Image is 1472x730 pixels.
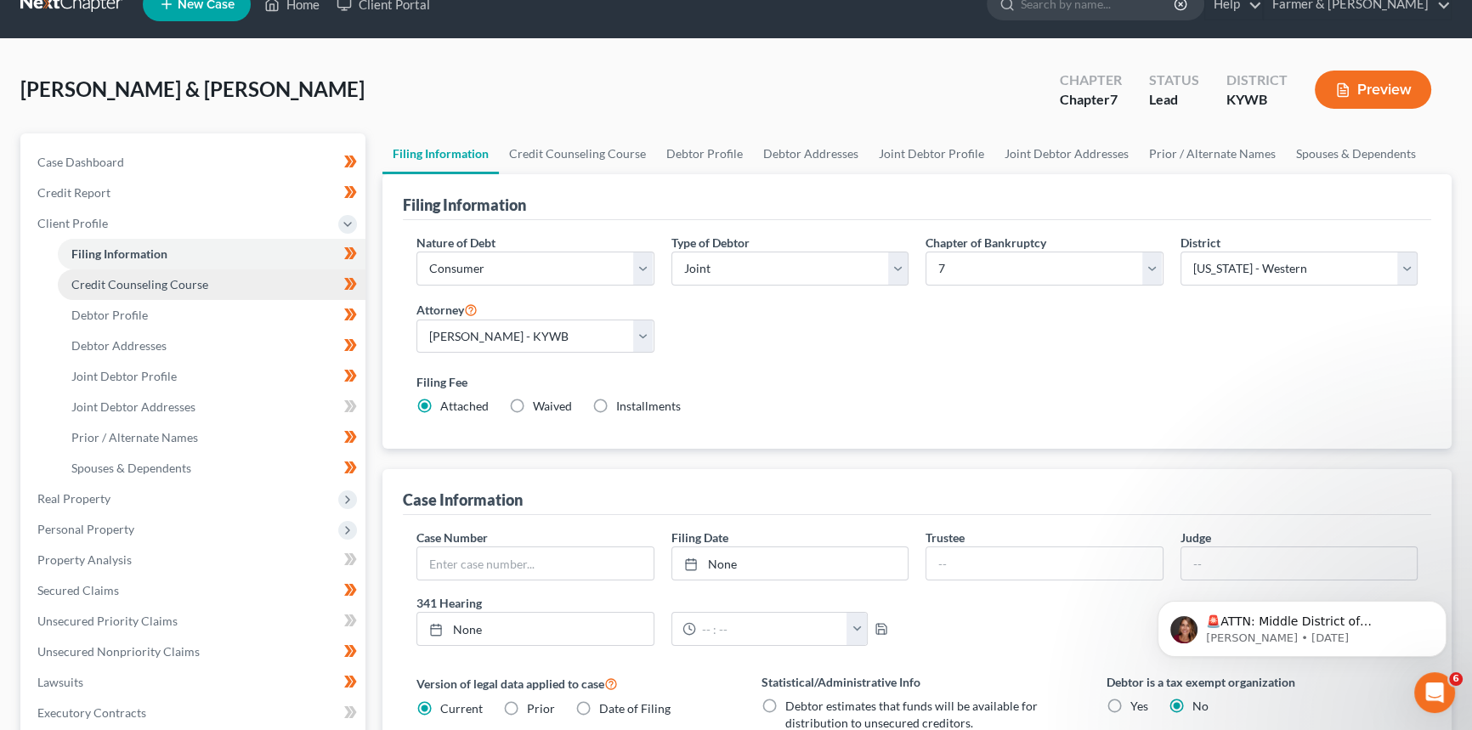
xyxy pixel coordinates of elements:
[37,185,110,200] span: Credit Report
[533,399,572,413] span: Waived
[58,422,365,453] a: Prior / Alternate Names
[1060,71,1122,90] div: Chapter
[926,234,1046,252] label: Chapter of Bankruptcy
[71,308,148,322] span: Debtor Profile
[1130,699,1148,713] span: Yes
[416,529,488,546] label: Case Number
[869,133,994,174] a: Joint Debtor Profile
[761,673,1073,691] label: Statistical/Administrative Info
[926,529,965,546] label: Trustee
[416,373,1418,391] label: Filing Fee
[24,147,365,178] a: Case Dashboard
[71,369,177,383] span: Joint Debtor Profile
[1180,234,1220,252] label: District
[58,300,365,331] a: Debtor Profile
[37,491,110,506] span: Real Property
[671,529,728,546] label: Filing Date
[382,133,499,174] a: Filing Information
[994,133,1139,174] a: Joint Debtor Addresses
[416,299,478,320] label: Attorney
[24,606,365,637] a: Unsecured Priority Claims
[416,673,728,693] label: Version of legal data applied to case
[58,331,365,361] a: Debtor Addresses
[1180,529,1211,546] label: Judge
[599,701,671,716] span: Date of Filing
[1139,133,1286,174] a: Prior / Alternate Names
[1315,71,1431,109] button: Preview
[37,644,200,659] span: Unsecured Nonpriority Claims
[24,637,365,667] a: Unsecured Nonpriority Claims
[1449,672,1463,686] span: 6
[696,613,848,645] input: -- : --
[403,489,523,510] div: Case Information
[20,76,365,101] span: [PERSON_NAME] & [PERSON_NAME]
[37,675,83,689] span: Lawsuits
[417,547,654,580] input: Enter case number...
[24,545,365,575] a: Property Analysis
[417,613,654,645] a: None
[71,461,191,475] span: Spouses & Dependents
[1414,672,1455,713] iframe: Intercom live chat
[1149,90,1199,110] div: Lead
[58,361,365,392] a: Joint Debtor Profile
[672,547,909,580] a: None
[24,575,365,606] a: Secured Claims
[71,430,198,444] span: Prior / Alternate Names
[1110,91,1118,107] span: 7
[1181,547,1418,580] input: --
[1226,71,1288,90] div: District
[1192,699,1209,713] span: No
[24,667,365,698] a: Lawsuits
[71,246,167,261] span: Filing Information
[71,399,195,414] span: Joint Debtor Addresses
[656,133,753,174] a: Debtor Profile
[71,277,208,291] span: Credit Counseling Course
[37,552,132,567] span: Property Analysis
[416,234,495,252] label: Nature of Debt
[527,701,555,716] span: Prior
[24,178,365,208] a: Credit Report
[58,392,365,422] a: Joint Debtor Addresses
[1149,71,1199,90] div: Status
[616,399,681,413] span: Installments
[1226,90,1288,110] div: KYWB
[1107,673,1418,691] label: Debtor is a tax exempt organization
[499,133,656,174] a: Credit Counseling Course
[403,195,526,215] div: Filing Information
[1132,565,1472,684] iframe: Intercom notifications message
[37,155,124,169] span: Case Dashboard
[785,699,1038,730] span: Debtor estimates that funds will be available for distribution to unsecured creditors.
[71,338,167,353] span: Debtor Addresses
[37,705,146,720] span: Executory Contracts
[58,453,365,484] a: Spouses & Dependents
[1286,133,1426,174] a: Spouses & Dependents
[1060,90,1122,110] div: Chapter
[37,216,108,230] span: Client Profile
[37,614,178,628] span: Unsecured Priority Claims
[440,399,489,413] span: Attached
[926,547,1163,580] input: --
[37,583,119,597] span: Secured Claims
[58,269,365,300] a: Credit Counseling Course
[58,239,365,269] a: Filing Information
[753,133,869,174] a: Debtor Addresses
[408,594,917,612] label: 341 Hearing
[440,701,483,716] span: Current
[24,698,365,728] a: Executory Contracts
[37,522,134,536] span: Personal Property
[671,234,750,252] label: Type of Debtor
